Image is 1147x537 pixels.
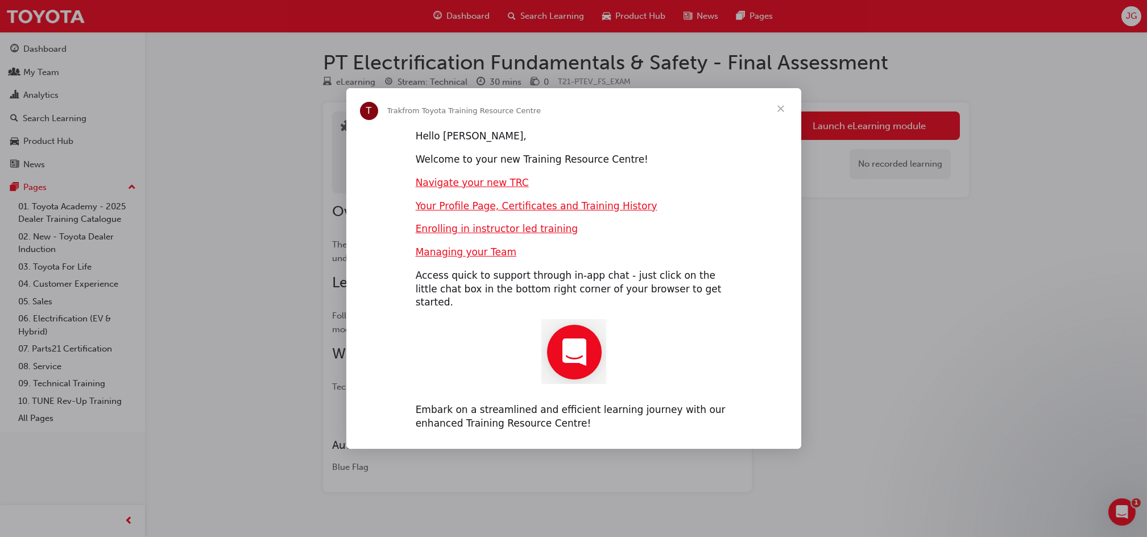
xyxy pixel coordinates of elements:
[402,106,541,115] span: from Toyota Training Resource Centre
[416,200,657,212] a: Your Profile Page, Certificates and Training History
[416,130,732,143] div: Hello [PERSON_NAME],
[360,102,378,120] div: Profile image for Trak
[760,88,801,129] span: Close
[416,223,578,234] a: Enrolling in instructor led training
[416,153,732,167] div: Welcome to your new Training Resource Centre!
[416,403,732,431] div: Embark on a streamlined and efficient learning journey with our enhanced Training Resource Centre!
[416,246,516,258] a: Managing your Team
[416,269,732,309] div: Access quick to support through in-app chat - just click on the little chat box in the bottom rig...
[416,177,529,188] a: Navigate your new TRC
[387,106,403,115] span: Trak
